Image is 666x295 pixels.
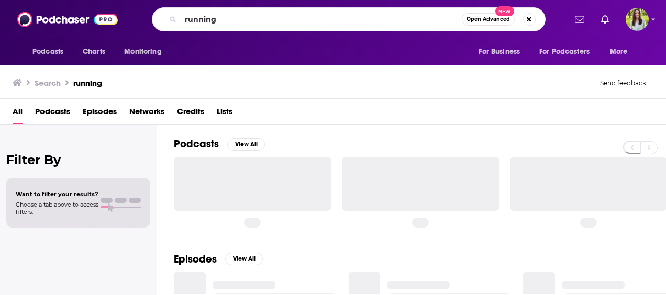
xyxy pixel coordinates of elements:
[571,10,589,28] a: Show notifications dropdown
[174,253,217,266] h2: Episodes
[597,78,649,87] button: Send feedback
[6,152,150,167] h2: Filter By
[35,78,61,88] h3: Search
[217,103,232,124] a: Lists
[471,42,533,62] button: open menu
[73,78,102,88] h3: running
[597,10,613,28] a: Show notifications dropdown
[479,44,520,59] span: For Business
[174,253,263,266] a: EpisodesView All
[124,44,161,59] span: Monitoring
[177,103,204,124] a: Credits
[227,138,265,151] button: View All
[626,8,649,31] span: Logged in as meaghanyoungblood
[626,8,649,31] button: Show profile menu
[532,42,605,62] button: open menu
[152,7,546,31] div: Search podcasts, credits, & more...
[467,17,510,22] span: Open Advanced
[13,103,23,124] a: All
[610,44,628,59] span: More
[16,190,98,198] span: Want to filter your results?
[117,42,175,62] button: open menu
[129,103,164,124] a: Networks
[174,138,219,151] h2: Podcasts
[16,201,98,215] span: Choose a tab above to access filters.
[603,42,641,62] button: open menu
[462,13,515,26] button: Open AdvancedNew
[76,42,112,62] a: Charts
[17,9,118,29] img: Podchaser - Follow, Share and Rate Podcasts
[174,138,265,151] a: PodcastsView All
[32,44,63,59] span: Podcasts
[25,42,77,62] button: open menu
[225,253,263,265] button: View All
[181,11,462,28] input: Search podcasts, credits, & more...
[83,103,117,124] a: Episodes
[35,103,70,124] a: Podcasts
[495,6,514,16] span: New
[626,8,649,31] img: User Profile
[83,44,105,59] span: Charts
[539,44,590,59] span: For Podcasters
